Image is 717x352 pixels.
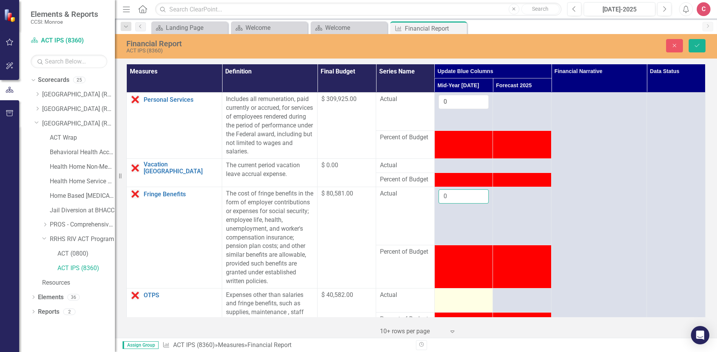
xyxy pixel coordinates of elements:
[144,292,218,299] a: OTPS
[321,291,353,298] span: $ 40,582.00
[233,23,306,33] a: Welcome
[405,24,465,33] div: Financial Report
[173,341,215,349] a: ACT IPS (8360)
[63,308,75,315] div: 2
[380,95,431,104] span: Actual
[42,105,115,114] a: [GEOGRAPHIC_DATA] (RRH)
[321,95,357,103] span: $ 309,925.00
[226,161,313,179] div: The current period vacation leave accrual expense.
[50,220,115,229] a: PROS - Comprehensive with Clinic
[42,90,115,99] a: [GEOGRAPHIC_DATA] (RRH)
[586,5,653,14] div: [DATE]-2025
[144,96,218,103] a: Personal Services
[126,39,451,48] div: Financial Report
[153,23,226,33] a: Landing Page
[4,8,17,22] img: ClearPoint Strategy
[166,23,226,33] div: Landing Page
[131,291,140,300] img: Data Error
[42,119,115,128] a: [GEOGRAPHIC_DATA] (RRH)
[380,189,431,198] span: Actual
[50,163,115,171] a: Health Home Non-Medicaid Care Management
[380,133,431,142] span: Percent of Budget
[246,23,306,33] div: Welcome
[584,2,655,16] button: [DATE]-2025
[697,2,710,16] button: C
[50,235,115,244] a: RRHS RIV ACT Program
[50,148,115,157] a: Behavioral Health Access and Crisis Center (BHACC)
[131,95,140,104] img: Data Error
[31,10,98,19] span: Elements & Reports
[380,291,431,300] span: Actual
[50,192,115,200] a: Home Based [MEDICAL_DATA]
[131,163,140,173] img: Data Error
[380,248,431,256] span: Percent of Budget
[31,55,107,68] input: Search Below...
[321,190,353,197] span: $ 80,581.00
[57,249,115,258] a: ACT (0800)
[380,175,431,184] span: Percent of Budget
[50,134,115,142] a: ACT Wrap
[57,264,115,273] a: ACT IPS (8360)
[521,4,560,15] button: Search
[226,95,313,156] div: Includes all remuneration, paid currently or accrued, for services of employees rendered during t...
[50,206,115,215] a: Jail Diversion at BHACC
[380,315,431,324] span: Percent of Budget
[31,36,107,45] a: ACT IPS (8360)
[123,341,159,349] span: Assign Group
[38,293,64,302] a: Elements
[218,341,244,349] a: Measures
[131,189,140,199] img: Data Error
[691,326,709,344] div: Open Intercom Messenger
[144,191,218,198] a: Fringe Benefits
[38,308,59,316] a: Reports
[162,341,410,350] div: » »
[155,3,561,16] input: Search ClearPoint...
[321,161,338,169] span: $ 0.00
[126,48,451,54] div: ACT IPS (8360)
[144,161,218,174] a: Vacation [GEOGRAPHIC_DATA]
[67,294,80,300] div: 36
[50,177,115,186] a: Health Home Service Dollars
[73,77,85,83] div: 25
[532,6,548,12] span: Search
[313,23,385,33] a: Welcome
[31,19,98,25] small: CCSI: Monroe
[325,23,385,33] div: Welcome
[226,291,313,334] p: Expenses other than salaries and fringe benefits, such as supplies, maintenance , staff training,...
[247,341,291,349] div: Financial Report
[42,279,115,287] a: Resources
[38,76,69,85] a: Scorecards
[226,189,313,285] div: The cost of fringe benefits in the form of employer contributions or expenses for social security...
[380,161,431,170] span: Actual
